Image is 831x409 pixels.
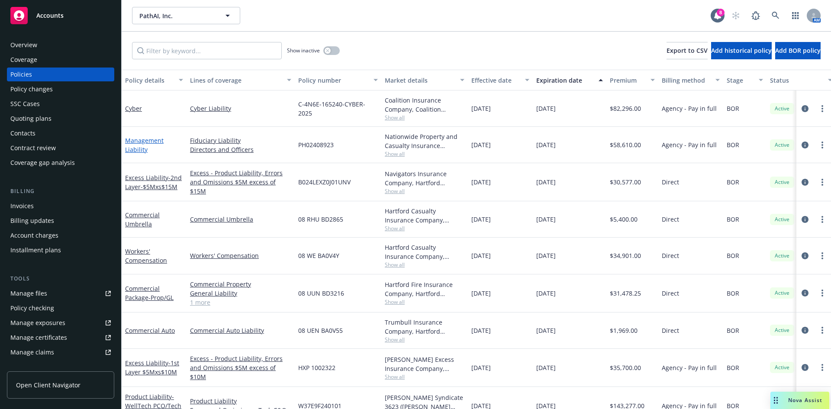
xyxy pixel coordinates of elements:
[662,104,717,113] span: Agency - Pay in full
[7,274,114,283] div: Tools
[770,392,781,409] div: Drag to move
[10,214,54,228] div: Billing updates
[658,70,723,90] button: Billing method
[536,251,556,260] span: [DATE]
[773,216,791,223] span: Active
[7,156,114,170] a: Coverage gap analysis
[610,289,641,298] span: $31,478.25
[7,243,114,257] a: Installment plans
[10,53,37,67] div: Coverage
[773,141,791,149] span: Active
[190,251,291,260] a: Workers' Compensation
[7,97,114,111] a: SSC Cases
[773,289,791,297] span: Active
[295,70,381,90] button: Policy number
[817,177,828,187] a: more
[787,7,804,24] a: Switch app
[610,76,645,85] div: Premium
[7,38,114,52] a: Overview
[727,251,739,260] span: BOR
[788,396,822,404] span: Nova Assist
[7,316,114,330] span: Manage exposures
[536,289,556,298] span: [DATE]
[385,150,464,158] span: Show all
[298,326,343,335] span: 08 UEN BA0V55
[7,126,114,140] a: Contacts
[471,104,491,113] span: [DATE]
[125,359,179,376] span: - 1st Layer $5Mxs$10M
[800,103,810,114] a: circleInformation
[471,215,491,224] span: [DATE]
[385,76,455,85] div: Market details
[711,46,772,55] span: Add historical policy
[7,287,114,300] a: Manage files
[125,104,142,113] a: Cyber
[662,289,679,298] span: Direct
[385,225,464,232] span: Show all
[125,136,164,154] a: Management Liability
[727,76,754,85] div: Stage
[298,363,335,372] span: HXP 1002322
[7,214,114,228] a: Billing updates
[471,177,491,187] span: [DATE]
[727,326,739,335] span: BOR
[727,104,739,113] span: BOR
[817,325,828,335] a: more
[190,145,291,154] a: Directors and Officers
[662,363,717,372] span: Agency - Pay in full
[667,46,708,55] span: Export to CSV
[7,82,114,96] a: Policy changes
[767,7,784,24] a: Search
[471,76,520,85] div: Effective date
[139,11,214,20] span: PathAI, Inc.
[7,68,114,81] a: Policies
[536,140,556,149] span: [DATE]
[190,76,282,85] div: Lines of coverage
[125,284,174,302] a: Commercial Package
[298,140,334,149] span: PH02408923
[536,326,556,335] span: [DATE]
[298,76,368,85] div: Policy number
[723,70,767,90] button: Stage
[7,187,114,196] div: Billing
[7,345,114,359] a: Manage claims
[7,301,114,315] a: Policy checking
[10,82,53,96] div: Policy changes
[471,363,491,372] span: [DATE]
[536,215,556,224] span: [DATE]
[662,140,717,149] span: Agency - Pay in full
[385,243,464,261] div: Hartford Casualty Insurance Company, Hartford Insurance Group
[711,42,772,59] button: Add historical policy
[727,363,739,372] span: BOR
[536,76,593,85] div: Expiration date
[817,140,828,150] a: more
[800,325,810,335] a: circleInformation
[536,177,556,187] span: [DATE]
[817,288,828,298] a: more
[817,362,828,373] a: more
[610,177,641,187] span: $30,577.00
[385,318,464,336] div: Trumbull Insurance Company, Hartford Insurance Group
[773,364,791,371] span: Active
[187,70,295,90] button: Lines of coverage
[125,174,182,191] span: - 2nd Layer-$5Mxs$15M
[190,136,291,145] a: Fiduciary Liability
[125,76,174,85] div: Policy details
[773,252,791,260] span: Active
[800,362,810,373] a: circleInformation
[10,287,47,300] div: Manage files
[10,360,51,374] div: Manage BORs
[385,336,464,343] span: Show all
[662,215,679,224] span: Direct
[7,229,114,242] a: Account charges
[10,97,40,111] div: SSC Cases
[132,42,282,59] input: Filter by keyword...
[10,229,58,242] div: Account charges
[7,360,114,374] a: Manage BORs
[773,105,791,113] span: Active
[190,354,291,381] a: Excess - Product Liability, Errors and Omissions $5M excess of $10M
[773,178,791,186] span: Active
[190,298,291,307] a: 1 more
[385,132,464,150] div: Nationwide Property and Casualty Insurance Company, Nationwide Insurance Company
[125,211,160,228] a: Commercial Umbrella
